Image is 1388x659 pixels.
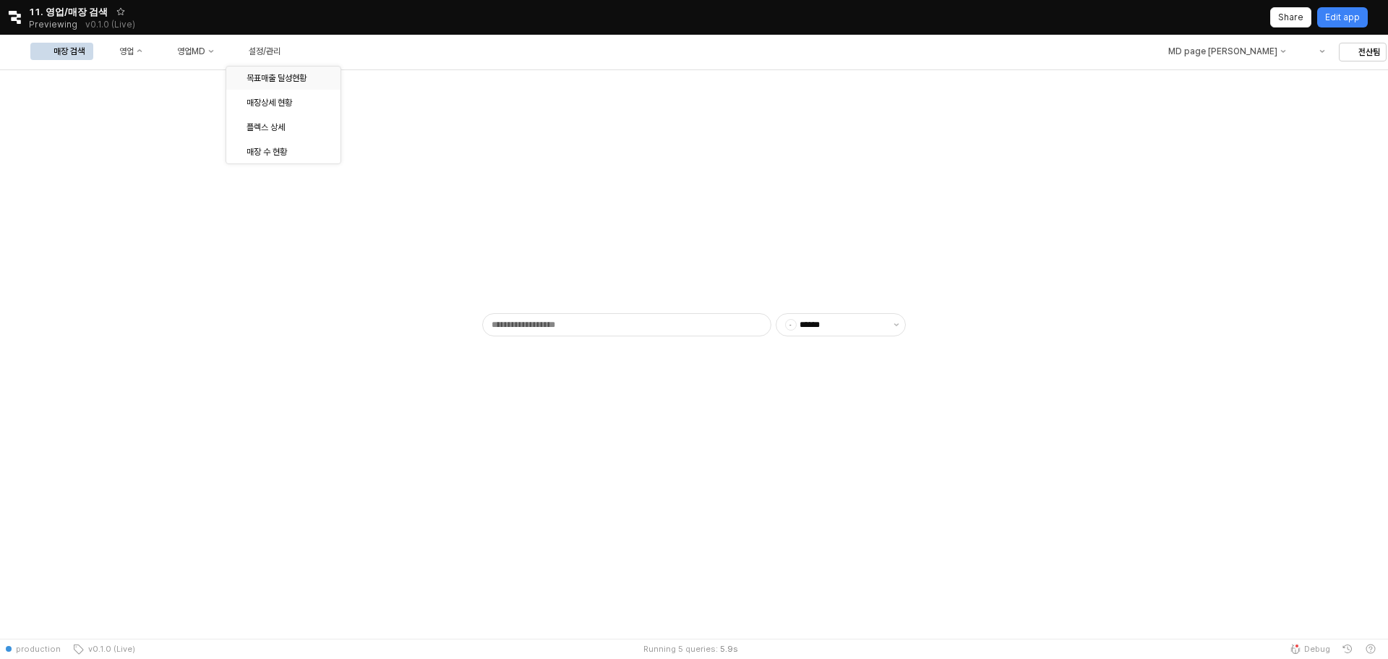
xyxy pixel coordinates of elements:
[786,320,796,330] span: -
[1325,12,1360,23] p: Edit app
[226,66,340,164] div: Select an option
[29,14,143,35] div: Previewing v0.1.0 (Live)
[226,43,289,60] button: 설정/관리
[77,14,143,35] button: Releases and History
[247,146,323,158] div: 매장 수 현황
[1297,43,1333,60] div: Menu item 6
[1284,639,1336,659] button: Debug
[643,643,718,655] div: Running 5 queries:
[247,97,323,109] div: 매장상세 현황
[119,46,134,56] div: 영업
[29,4,108,19] span: 11. 영업/매장 검색
[247,72,323,84] div: 목표매출 달성현황
[1144,43,1294,60] div: MD page 이동
[888,314,905,336] button: 제안 사항 표시
[1336,639,1359,659] button: History
[1339,43,1387,61] button: 전산팀
[113,4,128,19] button: Add app to favorites
[1359,639,1382,659] button: Help
[30,43,93,60] button: 매장 검색
[249,46,280,56] div: 설정/관리
[247,122,323,133] div: 플렉스 상세
[1144,43,1294,60] button: MD page [PERSON_NAME]
[720,643,738,655] span: 5.9 s
[84,643,135,655] span: v0.1.0 (Live)
[154,43,223,60] button: 영업MD
[53,46,85,56] div: 매장 검색
[177,46,205,56] div: 영업MD
[29,17,77,32] span: Previewing
[67,639,141,659] button: v0.1.0 (Live)
[1358,46,1380,58] p: 전산팀
[1270,7,1311,27] button: Share app
[1278,12,1303,23] p: Share
[1168,46,1277,56] div: MD page [PERSON_NAME]
[1304,643,1330,655] span: Debug
[16,643,61,655] span: production
[85,19,135,30] p: v0.1.0 (Live)
[96,43,151,60] button: 영업
[1317,7,1368,27] button: Edit app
